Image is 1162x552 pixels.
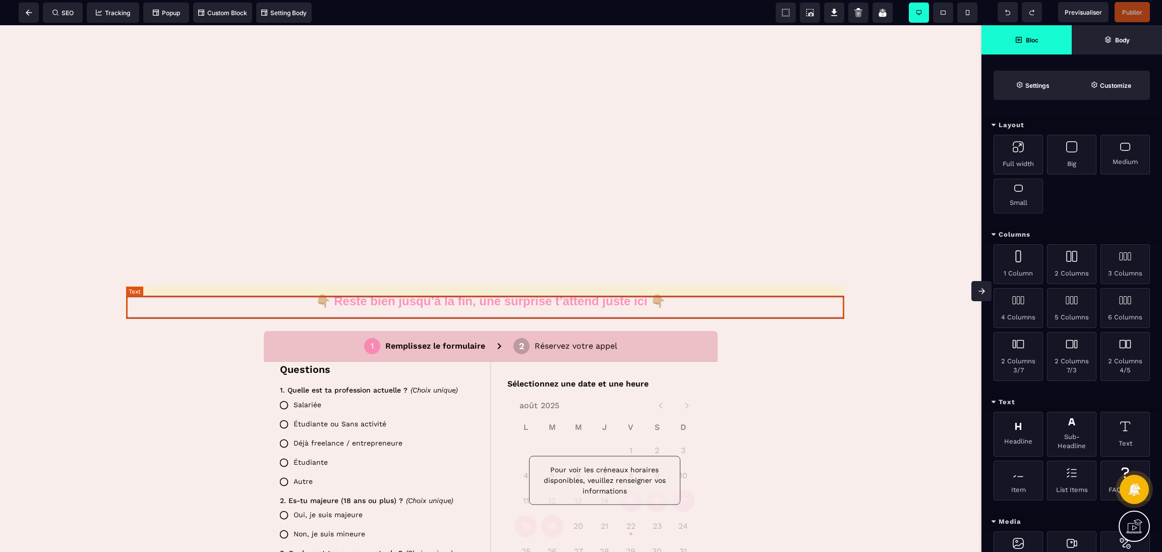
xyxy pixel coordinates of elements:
[148,161,348,181] label: Autre
[409,29,491,41] p: Réservez votre appel
[1047,288,1096,328] div: 5 Columns
[148,195,348,214] label: Oui, je suis majeure
[1047,244,1096,284] div: 2 Columns
[198,9,247,17] span: Custom Block
[981,393,1162,412] div: Text
[154,186,277,194] span: 2. Es-tu majeure (18 ans ou plus) ?
[393,31,398,40] div: 2
[1100,135,1150,175] div: Medium
[994,412,1043,457] div: Headline
[148,142,348,161] label: Étudiante
[161,358,214,366] span: (Choix multiple)
[148,104,348,123] label: Étudiante ou Sans activité
[1072,71,1150,100] span: Open Style Manager
[1047,135,1096,175] div: Big
[1026,36,1038,44] strong: Bloc
[279,238,327,246] span: (Choix unique)
[776,3,796,23] span: View components
[1100,244,1150,284] div: 3 Columns
[994,244,1043,284] div: 1 Column
[1047,332,1096,381] div: 2 Columns 7/3
[994,461,1043,501] div: Item
[981,226,1162,244] div: Columns
[153,9,180,17] span: Popup
[994,135,1043,175] div: Full width
[1047,461,1096,501] div: List Items
[1115,36,1130,44] strong: Body
[280,186,327,194] span: (Choix unique)
[148,286,348,305] label: Entre 1000€/mois et 1500€/mois
[1025,82,1050,89] strong: Settings
[245,31,248,40] div: 1
[154,75,281,83] span: 1. Quelle est ta profession actuelle ?
[313,371,350,379] p: Powered by
[412,154,546,186] p: Pour voir les créneaux horaires disponibles, veuillez renseigner vos informations
[148,324,348,343] label: Plus de 2000€/mois
[148,266,348,286] label: Entre 500€/mois et 1000€/mois
[284,75,332,83] span: (Choix unique)
[52,9,74,17] span: SEO
[154,51,348,66] p: Questions
[1122,9,1142,16] span: Publier
[261,9,307,17] span: Setting Body
[981,116,1162,135] div: Layout
[1100,82,1131,89] strong: Customize
[154,348,350,366] span: 4. Quel est [DATE] ton plus gros blocage pour te lancer ?
[800,3,820,23] span: Screenshot
[994,332,1043,381] div: 2 Columns 3/7
[96,9,130,17] span: Tracking
[148,85,348,104] label: Salariée
[1100,461,1150,501] div: FAQ Items
[154,238,276,246] span: 3. Quels sont tes revenus actuels ?
[1100,288,1150,328] div: 6 Columns
[1072,25,1162,54] span: Open Layer Manager
[1100,332,1150,381] div: 2 Columns 4/5
[148,123,348,142] label: Déjà freelance / entrepreneure
[994,179,1043,213] div: Small
[381,67,575,79] p: Sélectionnez une date et une heure
[148,305,348,324] label: Entre 1500€/mois et 2000€/mois
[148,247,348,266] label: Moins de 500€/mois
[1058,2,1109,22] span: Preview
[1047,412,1096,457] div: Sub-Headline
[1100,412,1150,457] div: Text
[313,370,416,379] a: Powered by
[1065,9,1102,16] span: Previsualiser
[981,513,1162,531] div: Media
[994,288,1043,328] div: 4 Columns
[994,71,1072,100] span: Settings
[126,266,855,286] text: 👇🏼 Reste bien jusqu’à la fin, une surprise t’attend juste ici 👇🏼
[981,25,1072,54] span: Open Blocks
[148,214,348,233] label: Non, je suis mineure
[259,29,359,41] p: Remplissez le formulaire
